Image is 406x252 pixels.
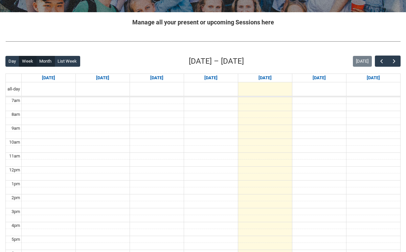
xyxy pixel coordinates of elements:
[365,74,381,82] a: Go to August 16, 2025
[19,56,37,67] button: Week
[6,86,21,92] span: all-day
[375,56,388,67] button: Previous Week
[10,181,21,187] div: 1pm
[5,56,19,67] button: Day
[203,74,219,82] a: Go to August 13, 2025
[257,74,273,82] a: Go to August 14, 2025
[5,18,401,27] h2: Manage all your present or upcoming Sessions here
[10,236,21,243] div: 5pm
[8,153,21,160] div: 11am
[149,74,165,82] a: Go to August 12, 2025
[5,38,401,45] img: REDU_GREY_LINE
[54,56,80,67] button: List Week
[36,56,55,67] button: Month
[388,56,401,67] button: Next Week
[311,74,327,82] a: Go to August 15, 2025
[10,97,21,104] div: 7am
[10,194,21,201] div: 2pm
[353,56,372,67] button: [DATE]
[10,208,21,215] div: 3pm
[10,111,21,118] div: 8am
[10,125,21,132] div: 9am
[95,74,111,82] a: Go to August 11, 2025
[41,74,57,82] a: Go to August 10, 2025
[10,222,21,229] div: 4pm
[8,167,21,173] div: 12pm
[189,56,244,67] h2: [DATE] – [DATE]
[8,139,21,146] div: 10am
